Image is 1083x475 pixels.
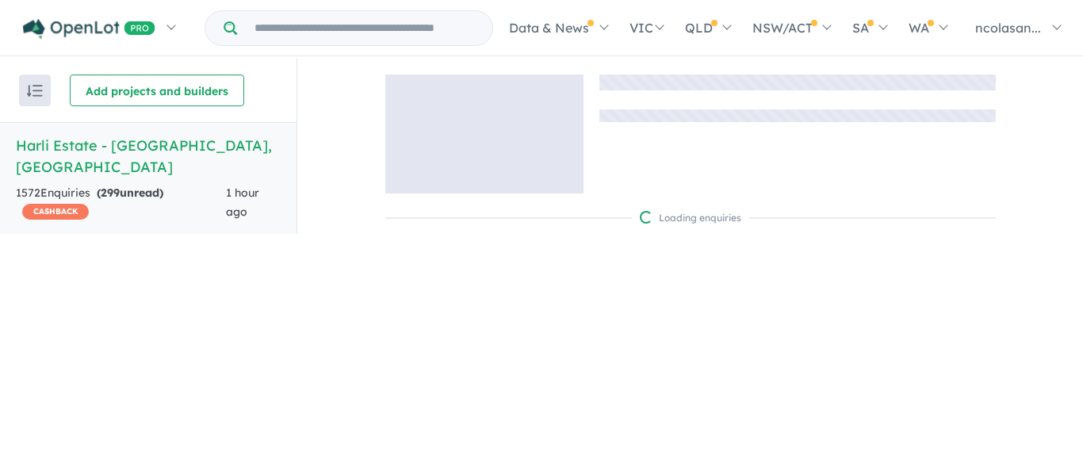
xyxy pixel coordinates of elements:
img: sort.svg [27,85,43,97]
img: Openlot PRO Logo White [23,19,155,39]
span: CASHBACK [22,204,89,220]
span: 299 [101,186,120,200]
span: 1 hour ago [226,186,259,219]
strong: ( unread) [97,186,163,200]
span: ncolasan... [975,20,1041,36]
input: Try estate name, suburb, builder or developer [240,11,489,45]
h5: Harli Estate - [GEOGRAPHIC_DATA] , [GEOGRAPHIC_DATA] [16,135,281,178]
div: Loading enquiries [640,210,741,226]
div: 1572 Enquir ies [16,184,226,222]
button: Add projects and builders [70,75,244,106]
